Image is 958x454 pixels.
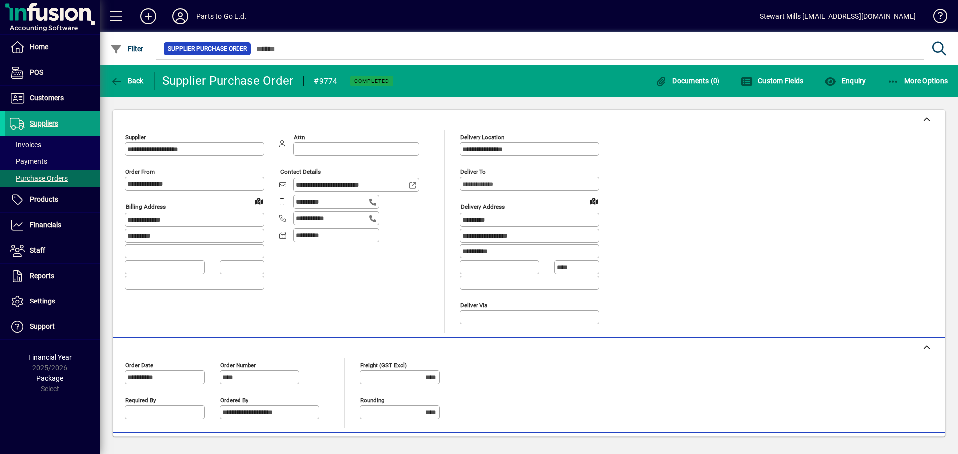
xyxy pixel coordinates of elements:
a: Payments [5,153,100,170]
mat-label: Deliver via [460,302,487,308]
span: Settings [30,297,55,305]
span: Purchase Orders [10,174,68,182]
span: Financial Year [28,353,72,361]
span: Back [110,77,144,85]
span: Reports [30,272,54,280]
a: Invoices [5,136,100,153]
span: Staff [30,246,45,254]
a: View on map [586,193,602,209]
a: Purchase Orders [5,170,100,187]
div: Supplier Purchase Order [162,73,294,89]
span: Completed [354,78,389,84]
button: Custom Fields [738,72,806,90]
mat-label: Order date [125,361,153,368]
span: Support [30,322,55,330]
mat-label: Rounding [360,396,384,403]
mat-label: Deliver To [460,168,486,175]
a: Settings [5,289,100,314]
span: Products [30,195,58,203]
span: Enquiry [824,77,866,85]
button: Profile [164,7,196,25]
span: More Options [887,77,948,85]
span: Suppliers [30,119,58,127]
span: Financials [30,221,61,229]
span: Invoices [10,141,41,149]
a: Customers [5,86,100,111]
span: Supplier Purchase Order [168,44,247,54]
mat-label: Ordered by [220,396,248,403]
mat-label: Order number [220,361,256,368]
span: Package [36,374,63,382]
button: Add [132,7,164,25]
a: Reports [5,264,100,289]
a: View on map [251,193,267,209]
span: Home [30,43,48,51]
a: Financials [5,213,100,238]
span: Filter [110,45,144,53]
a: Products [5,187,100,212]
mat-label: Required by [125,396,156,403]
button: Back [108,72,146,90]
a: Knowledge Base [926,2,946,34]
span: Documents (0) [655,77,720,85]
mat-label: Supplier [125,134,146,141]
span: Custom Fields [741,77,804,85]
span: POS [30,68,43,76]
mat-label: Freight (GST excl) [360,361,407,368]
button: Filter [108,40,146,58]
div: #9774 [314,73,337,89]
mat-label: Order from [125,168,155,175]
button: Documents (0) [653,72,722,90]
mat-label: Attn [294,134,305,141]
a: Staff [5,238,100,263]
mat-label: Delivery Location [460,134,504,141]
div: Parts to Go Ltd. [196,8,247,24]
a: Home [5,35,100,60]
a: Support [5,314,100,339]
a: POS [5,60,100,85]
button: Enquiry [822,72,868,90]
button: More Options [885,72,951,90]
span: Payments [10,157,47,165]
span: Customers [30,94,64,102]
div: Stewart Mills [EMAIL_ADDRESS][DOMAIN_NAME] [760,8,916,24]
app-page-header-button: Back [100,72,155,90]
